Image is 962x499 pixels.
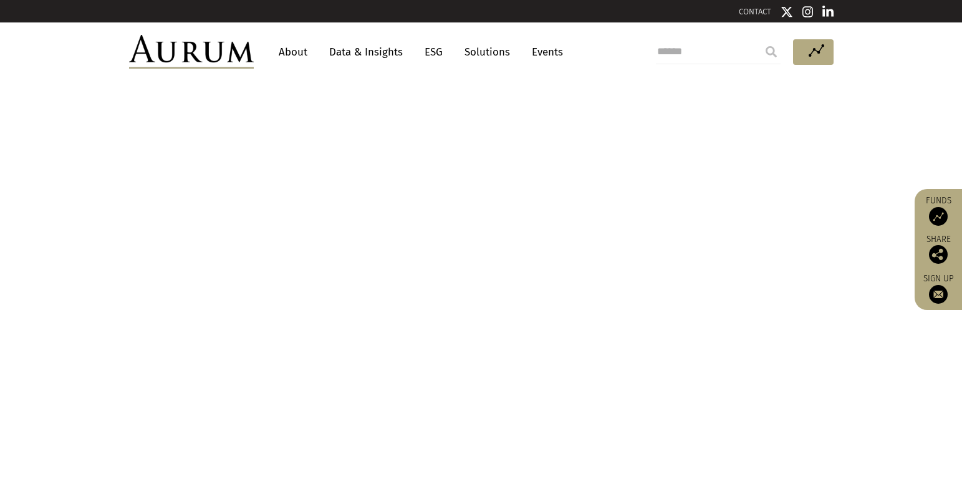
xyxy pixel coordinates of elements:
[802,6,814,18] img: Instagram icon
[929,245,948,264] img: Share this post
[526,41,563,64] a: Events
[323,41,409,64] a: Data & Insights
[129,35,254,69] img: Aurum
[418,41,449,64] a: ESG
[759,39,784,64] input: Submit
[921,235,956,264] div: Share
[929,285,948,304] img: Sign up to our newsletter
[739,7,771,16] a: CONTACT
[781,6,793,18] img: Twitter icon
[921,273,956,304] a: Sign up
[458,41,516,64] a: Solutions
[822,6,834,18] img: Linkedin icon
[921,195,956,226] a: Funds
[272,41,314,64] a: About
[929,207,948,226] img: Access Funds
